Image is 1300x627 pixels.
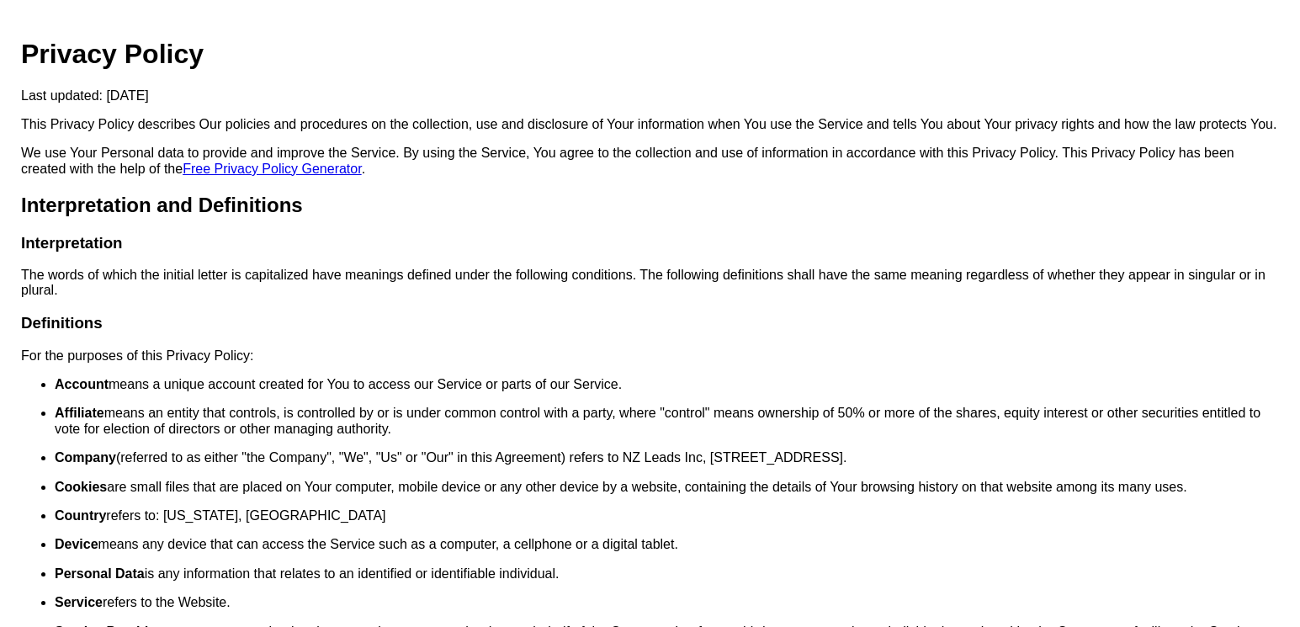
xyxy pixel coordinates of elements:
h1: Privacy Policy [21,39,1279,70]
p: refers to the Website. [55,595,1279,610]
p: (referred to as either "the Company", "We", "Us" or "Our" in this Agreement) refers to NZ Leads I... [55,450,1279,465]
p: are small files that are placed on Your computer, mobile device or any other device by a website,... [55,480,1279,495]
h3: Interpretation [21,234,1279,252]
strong: Account [55,377,109,391]
p: For the purposes of this Privacy Policy: [21,348,1279,364]
strong: Service [55,595,103,609]
strong: Affiliate [55,406,104,420]
p: means a unique account created for You to access our Service or parts of our Service. [55,377,1279,392]
strong: Personal Data [55,566,145,581]
p: Last updated: [DATE] [21,88,1279,104]
strong: Cookies [55,480,107,494]
p: is any information that relates to an identified or identifiable individual. [55,566,1279,582]
strong: Company [55,450,116,465]
p: The words of which the initial letter is capitalized have meanings defined under the following co... [21,268,1279,299]
p: refers to: [US_STATE], [GEOGRAPHIC_DATA] [55,508,1279,523]
p: means an entity that controls, is controlled by or is under common control with a party, where "c... [55,406,1279,437]
a: Free Privacy Policy Generator [183,162,362,176]
p: We use Your Personal data to provide and improve the Service. By using the Service, You agree to ... [21,146,1279,177]
strong: Device [55,537,98,551]
p: This Privacy Policy describes Our policies and procedures on the collection, use and disclosure o... [21,117,1279,132]
strong: Country [55,508,106,523]
p: means any device that can access the Service such as a computer, a cellphone or a digital tablet. [55,537,1279,552]
h2: Interpretation and Definitions [21,194,1279,217]
h3: Definitions [21,314,1279,332]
